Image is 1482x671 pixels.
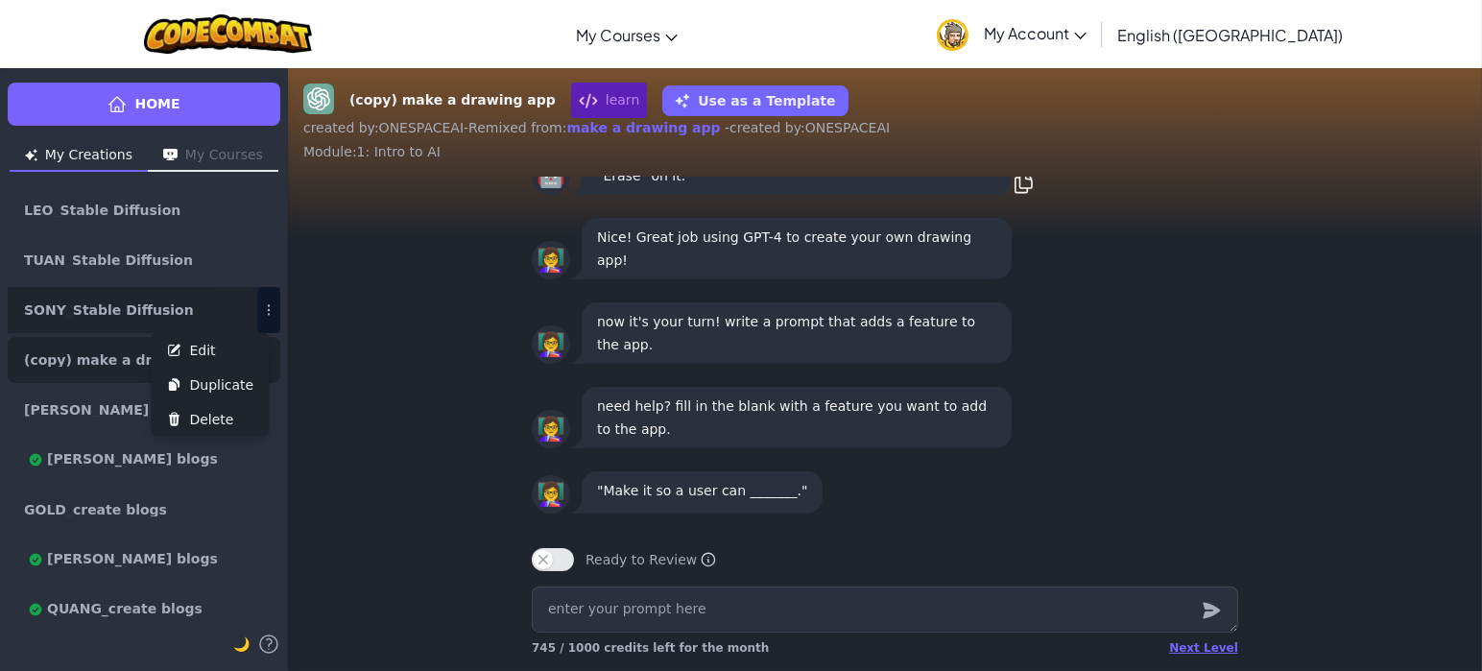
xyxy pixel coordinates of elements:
span: Duplicate [190,375,254,395]
span: created by : ONESPACEAI [303,120,464,135]
a: English ([GEOGRAPHIC_DATA]) [1108,9,1352,60]
span: [PERSON_NAME] blogs [24,452,218,467]
a: LEO_Stable Diffusion [8,187,280,233]
div: Module : 1: Intro to AI [303,142,1467,161]
span: [PERSON_NAME] blogs [24,552,218,567]
div: Remixed from : - created by : ONESPACEAI [303,83,1467,161]
div: 👩‍🏫 [532,241,570,279]
img: Icon [163,149,178,161]
img: GPT-4 [303,84,334,114]
div: 👩‍🏫 [532,325,570,364]
strong: (copy) make a drawing app [349,90,556,110]
button: EditDuplicateDelete [257,287,280,333]
span: GOLD_create blogs [24,503,167,516]
span: TUAN_Stable Diffusion [24,253,193,267]
img: Icon [25,149,37,161]
p: now it's your turn! write a prompt that adds a feature to the app. [597,310,996,356]
p: "Make it so a user can _______." [597,479,807,502]
span: [PERSON_NAME] San =) [24,403,204,417]
button: 🌙 [233,633,250,656]
span: English ([GEOGRAPHIC_DATA]) [1117,25,1343,45]
span: Home [134,94,179,114]
span: My Courses [576,25,660,45]
a: My Courses [566,9,687,60]
span: SONY_Stable Diffusion [24,303,194,317]
a: GOLD_create blogs [8,487,280,533]
p: Nice! Great job using GPT-4 to create your own drawing app! [597,226,996,272]
a: [PERSON_NAME] San =) [8,387,280,433]
a: make a drawing app [567,120,721,135]
span: Ready to Review [586,550,716,569]
a: (copy) make a drawing app [8,337,280,383]
span: 745 / 1000 credits left for the month [532,641,769,655]
span: learn [571,83,647,118]
div: 👩‍🏫 [532,475,570,514]
a: [PERSON_NAME] blogs [8,437,280,483]
p: need help? fill in the blank with a feature you want to add to the app. [597,395,996,441]
button: Use as a Template [662,85,848,116]
button: Edit [152,333,270,368]
span: - [464,120,468,135]
button: My Creations [10,141,148,172]
a: SONY_Stable Diffusion [8,287,280,333]
span: LEO_Stable Diffusion [24,204,180,217]
a: TUAN_Stable Diffusion [8,237,280,283]
div: Next Level [1169,640,1238,656]
span: My Account [984,23,1087,43]
button: My Courses [148,141,278,172]
a: QUANG_create blogs [8,587,280,633]
a: [PERSON_NAME] blogs [8,537,280,583]
button: Duplicate [152,368,270,402]
span: Edit [190,341,216,360]
a: Home [8,83,280,126]
span: 🌙 [233,636,250,652]
button: Delete [152,402,270,437]
div: 👩‍🏫 [532,410,570,448]
img: CodeCombat logo [144,14,312,54]
span: (copy) make a drawing app [24,353,230,367]
span: Delete [190,410,234,429]
img: avatar [937,19,968,51]
a: My Account [927,4,1096,64]
span: QUANG_create blogs [24,602,203,617]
